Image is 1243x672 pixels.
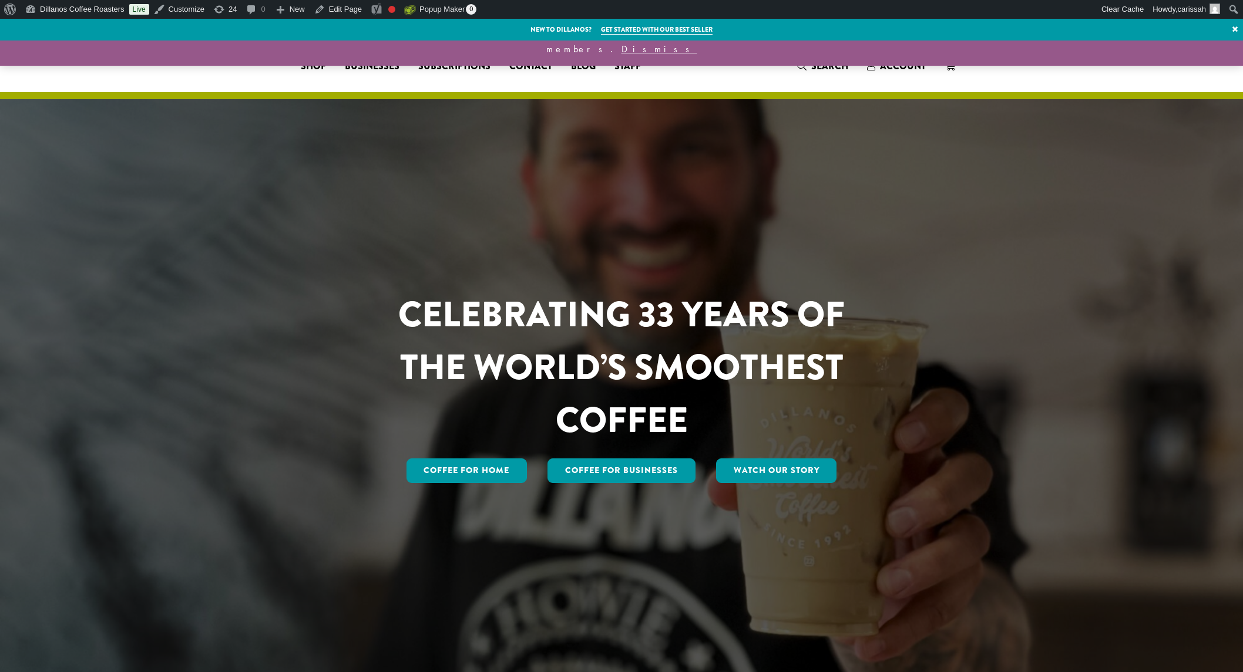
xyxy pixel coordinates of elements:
[509,59,552,74] span: Contact
[547,458,696,483] a: Coffee For Businesses
[407,458,528,483] a: Coffee for Home
[418,59,491,74] span: Subscriptions
[716,458,837,483] a: Watch Our Story
[1178,5,1206,13] span: carissah
[811,59,848,73] span: Search
[364,288,879,447] h1: CELEBRATING 33 YEARS OF THE WORLD’S SMOOTHEST COFFEE
[301,59,326,74] span: Shop
[345,59,399,74] span: Businesses
[601,25,713,35] a: Get started with our best seller
[614,59,641,74] span: Staff
[291,57,335,76] a: Shop
[605,57,650,76] a: Staff
[788,56,858,76] a: Search
[129,4,149,15] a: Live
[466,4,476,15] span: 0
[388,6,395,13] div: Focus keyphrase not set
[571,59,596,74] span: Blog
[621,43,697,55] a: Dismiss
[880,59,926,73] span: Account
[1227,19,1243,40] a: ×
